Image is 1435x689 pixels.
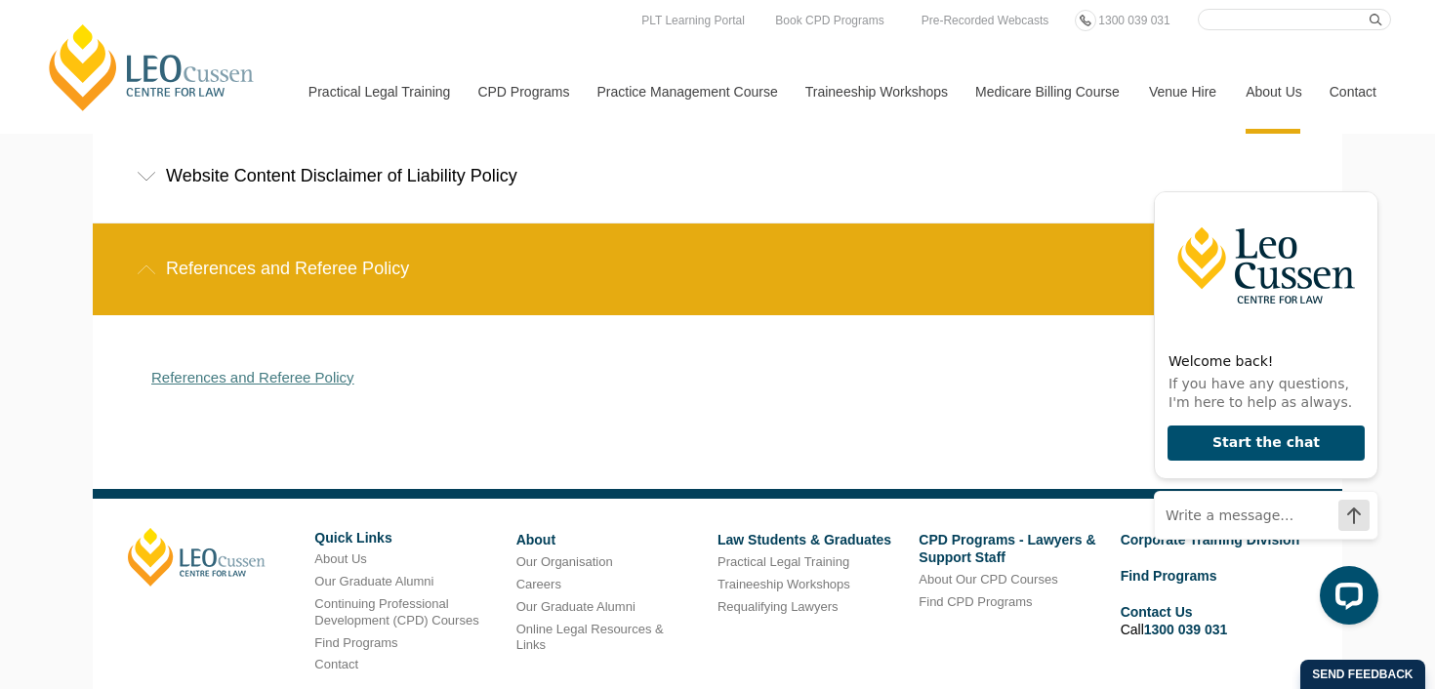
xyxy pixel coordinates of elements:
[294,50,464,134] a: Practical Legal Training
[717,532,891,547] a: Law Students & Graduates
[314,635,397,650] a: Find Programs
[583,50,791,134] a: Practice Management Course
[93,131,1342,222] div: Website Content Disclaimer of Liability Policy
[314,596,478,628] a: Continuing Professional Development (CPD) Courses
[314,531,501,546] h6: Quick Links
[1098,14,1169,27] span: 1300 039 031
[516,554,613,569] a: Our Organisation
[791,50,961,134] a: Traineeship Workshops
[717,599,839,614] a: Requalifying Lawyers
[770,10,888,31] a: Book CPD Programs
[516,599,635,614] a: Our Graduate Alumni
[463,50,582,134] a: CPD Programs
[636,10,750,31] a: PLT Learning Portal
[1315,50,1391,134] a: Contact
[516,622,664,653] a: Online Legal Resources & Links
[717,554,849,569] a: Practical Legal Training
[1134,50,1231,134] a: Venue Hire
[128,528,266,587] a: [PERSON_NAME]
[44,21,260,113] a: [PERSON_NAME] Centre for Law
[314,657,358,671] a: Contact
[93,223,1342,314] div: References and Referee Policy
[1121,532,1300,547] a: Corporate Training Division
[919,572,1057,587] a: About Our CPD Courses
[717,577,850,591] a: Traineeship Workshops
[917,10,1054,31] a: Pre-Recorded Webcasts
[314,551,366,566] a: About Us
[151,369,354,385] a: References and Referee Policy
[516,577,561,591] a: Careers
[919,594,1032,609] a: Find CPD Programs
[516,532,555,547] a: About
[1093,10,1174,31] a: 1300 039 031
[1138,155,1386,640] iframe: LiveChat chat widget
[314,574,433,588] a: Our Graduate Alumni
[1121,568,1217,584] a: Find Programs
[961,50,1134,134] a: Medicare Billing Course
[919,532,1095,565] a: CPD Programs - Lawyers & Support Staff
[1121,604,1193,620] a: Contact Us
[1231,50,1315,134] a: About Us
[1121,600,1307,641] li: Call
